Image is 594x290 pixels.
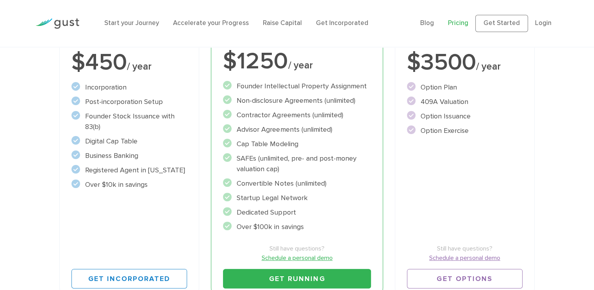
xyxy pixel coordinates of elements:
li: Option Exercise [407,125,523,136]
span: / year [476,61,501,72]
li: Over $10k in savings [71,179,187,190]
span: / year [127,61,152,72]
a: Start your Journey [104,19,159,27]
li: Founder Stock Issuance with 83(b) [71,111,187,132]
a: Get Incorporated [316,19,368,27]
li: Over $100k in savings [223,222,371,232]
a: Get Incorporated [71,269,187,288]
li: Business Banking [71,150,187,161]
li: SAFEs (unlimited, pre- and post-money valuation cap) [223,153,371,174]
li: Post-incorporation Setup [71,97,187,107]
div: $1250 [223,50,371,73]
a: Get Running [223,269,371,288]
a: Get Started [475,15,528,32]
span: / year [288,59,312,71]
li: Digital Cap Table [71,136,187,147]
li: Advisor Agreements (unlimited) [223,124,371,135]
a: Blog [420,19,434,27]
li: 409A Valuation [407,97,523,107]
li: Option Issuance [407,111,523,122]
li: Non-disclosure Agreements (unlimited) [223,95,371,106]
a: Raise Capital [263,19,302,27]
a: Pricing [448,19,468,27]
a: Schedule a personal demo [223,253,371,263]
a: Get Options [407,269,523,288]
li: Founder Intellectual Property Assignment [223,81,371,91]
img: Gust Logo [36,18,79,29]
li: Incorporation [71,82,187,93]
li: Convertible Notes (unlimited) [223,178,371,189]
li: Startup Legal Network [223,193,371,203]
a: Accelerate your Progress [173,19,249,27]
li: Registered Agent in [US_STATE] [71,165,187,175]
li: Option Plan [407,82,523,93]
div: $3500 [407,51,523,74]
a: Login [535,19,551,27]
a: Schedule a personal demo [407,253,523,263]
li: Dedicated Support [223,207,371,218]
span: Still have questions? [407,244,523,253]
div: $450 [71,51,187,74]
li: Contractor Agreements (unlimited) [223,110,371,120]
li: Cap Table Modeling [223,139,371,149]
span: Still have questions? [223,244,371,253]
